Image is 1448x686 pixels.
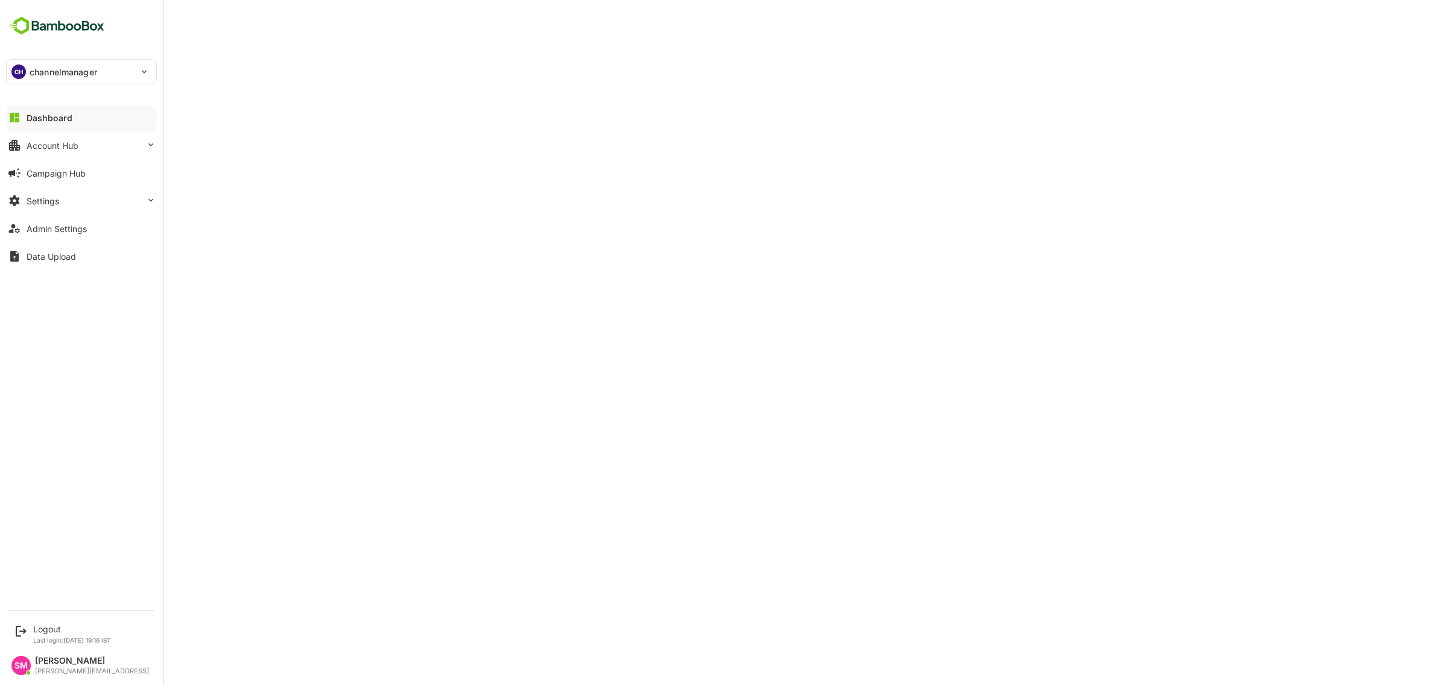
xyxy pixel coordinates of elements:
[27,168,86,178] div: Campaign Hub
[33,637,111,644] p: Last login: [DATE] 19:16 IST
[6,244,157,268] button: Data Upload
[27,113,72,123] div: Dashboard
[6,189,157,213] button: Settings
[27,251,76,262] div: Data Upload
[33,624,111,634] div: Logout
[11,65,26,79] div: CH
[35,656,149,666] div: [PERSON_NAME]
[6,14,108,37] img: BambooboxFullLogoMark.5f36c76dfaba33ec1ec1367b70bb1252.svg
[6,216,157,241] button: Admin Settings
[6,161,157,185] button: Campaign Hub
[7,60,156,84] div: CHchannelmanager
[27,140,78,151] div: Account Hub
[27,196,59,206] div: Settings
[11,656,31,675] div: SM
[6,105,157,130] button: Dashboard
[6,133,157,157] button: Account Hub
[30,66,97,78] p: channelmanager
[35,667,149,675] div: [PERSON_NAME][EMAIL_ADDRESS]
[27,224,87,234] div: Admin Settings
